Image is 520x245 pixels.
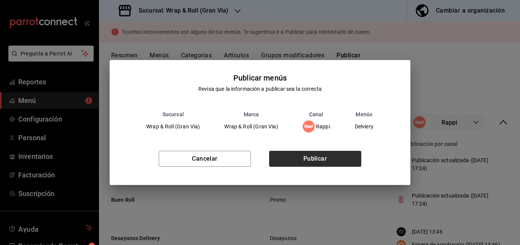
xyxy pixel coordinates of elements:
[134,111,212,117] th: Sucursal
[233,72,287,84] div: Publicar menús
[290,111,342,117] th: Canal
[134,117,212,136] td: Wrap & Roll (Gran Via)
[342,111,386,117] th: Menús
[355,124,373,129] span: Delviery
[212,117,290,136] td: Wrap & Roll (Gran Via)
[159,151,251,167] button: Cancelar
[212,111,290,117] th: Marca
[303,120,330,133] div: Rappi
[198,85,322,93] div: Revisa que la información a publicar sea la correcta
[269,151,361,167] button: Publicar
